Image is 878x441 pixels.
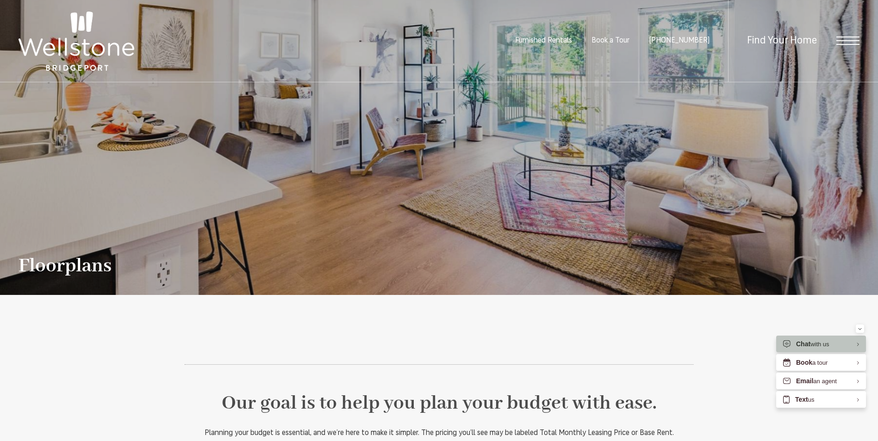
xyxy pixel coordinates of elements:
[19,256,112,276] h1: Floorplans
[185,427,694,440] p: Planning your budget is essential, and we’re here to make it simpler. The pricing you’ll see may ...
[19,12,134,71] img: Wellstone
[836,37,859,45] button: Open Menu
[649,37,710,44] span: [PHONE_NUMBER]
[592,37,629,44] a: Book a Tour
[515,37,572,44] a: Furnished Rentals
[649,37,710,44] a: Call us at (253) 400-3144
[185,388,694,419] h2: Our goal is to help you plan your budget with ease.
[747,36,817,46] a: Find Your Home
